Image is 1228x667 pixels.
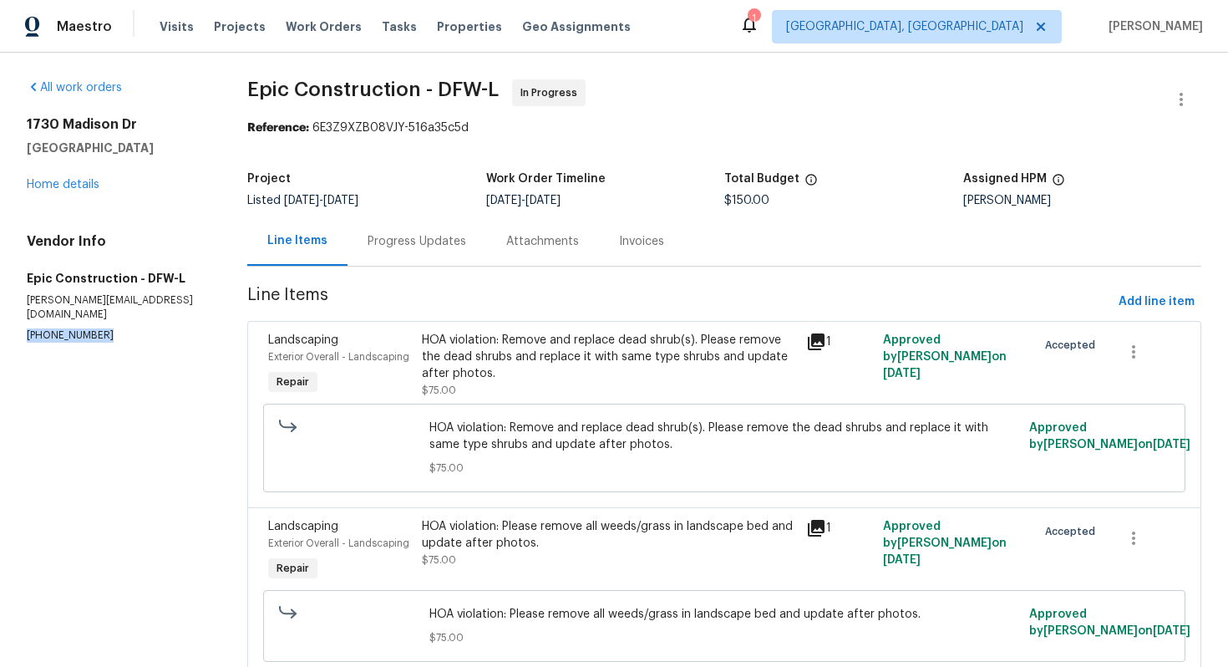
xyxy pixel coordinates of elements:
span: - [486,195,561,206]
span: Line Items [247,287,1112,318]
div: 1 [806,518,873,538]
p: [PERSON_NAME][EMAIL_ADDRESS][DOMAIN_NAME] [27,293,207,322]
span: Approved by [PERSON_NAME] on [1029,608,1190,637]
div: HOA violation: Remove and replace dead shrub(s). Please remove the dead shrubs and replace it wit... [422,332,796,382]
div: 1 [806,332,873,352]
h5: Total Budget [724,173,799,185]
span: Projects [214,18,266,35]
span: Add line item [1119,292,1195,313]
span: Maestro [57,18,112,35]
div: Attachments [506,233,579,250]
div: [PERSON_NAME] [963,195,1201,206]
span: Geo Assignments [522,18,631,35]
span: In Progress [520,84,584,101]
span: [DATE] [883,554,921,566]
span: [DATE] [1153,439,1190,451]
span: [GEOGRAPHIC_DATA], [GEOGRAPHIC_DATA] [786,18,1023,35]
div: 6E3Z9XZB08VJY-516a35c5d [247,120,1201,136]
span: [DATE] [323,195,358,206]
b: Reference: [247,122,309,134]
span: HOA violation: Remove and replace dead shrub(s). Please remove the dead shrubs and replace it wit... [429,420,1020,453]
span: The hpm assigned to this work order. [1052,173,1065,195]
span: HOA violation: Please remove all weeds/grass in landscape bed and update after photos. [429,606,1020,623]
span: Accepted [1045,337,1102,354]
span: $75.00 [429,629,1020,646]
h5: [GEOGRAPHIC_DATA] [27,140,207,156]
div: Line Items [267,232,327,249]
span: [DATE] [1153,625,1190,637]
div: Invoices [619,233,664,250]
span: [PERSON_NAME] [1102,18,1203,35]
span: Approved by [PERSON_NAME] on [1029,422,1190,451]
span: Exterior Overall - Landscaping [268,538,409,548]
span: Repair [270,560,316,577]
h5: Assigned HPM [963,173,1047,185]
h5: Project [247,173,291,185]
a: Home details [27,179,99,191]
span: Landscaping [268,521,338,532]
span: Landscaping [268,334,338,346]
span: Accepted [1045,523,1102,540]
span: The total cost of line items that have been proposed by Opendoor. This sum includes line items th... [804,173,818,195]
span: Repair [270,374,316,390]
h2: 1730 Madison Dr [27,116,207,133]
span: Listed [247,195,358,206]
span: [DATE] [486,195,521,206]
span: Approved by [PERSON_NAME] on [883,521,1007,566]
span: Visits [160,18,194,35]
div: 1 [748,10,759,27]
p: [PHONE_NUMBER] [27,328,207,343]
span: - [284,195,358,206]
h4: Vendor Info [27,233,207,250]
span: $75.00 [429,460,1020,476]
h5: Work Order Timeline [486,173,606,185]
span: [DATE] [883,368,921,379]
span: Tasks [382,21,417,33]
span: Exterior Overall - Landscaping [268,352,409,362]
button: Add line item [1112,287,1201,318]
span: [DATE] [525,195,561,206]
span: Properties [437,18,502,35]
span: $75.00 [422,385,456,395]
a: All work orders [27,82,122,94]
span: $150.00 [724,195,769,206]
div: Progress Updates [368,233,466,250]
span: $75.00 [422,555,456,565]
h5: Epic Construction - DFW-L [27,270,207,287]
span: Work Orders [286,18,362,35]
div: HOA violation: Please remove all weeds/grass in landscape bed and update after photos. [422,518,796,552]
span: [DATE] [284,195,319,206]
span: Approved by [PERSON_NAME] on [883,334,1007,379]
span: Epic Construction - DFW-L [247,79,499,99]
